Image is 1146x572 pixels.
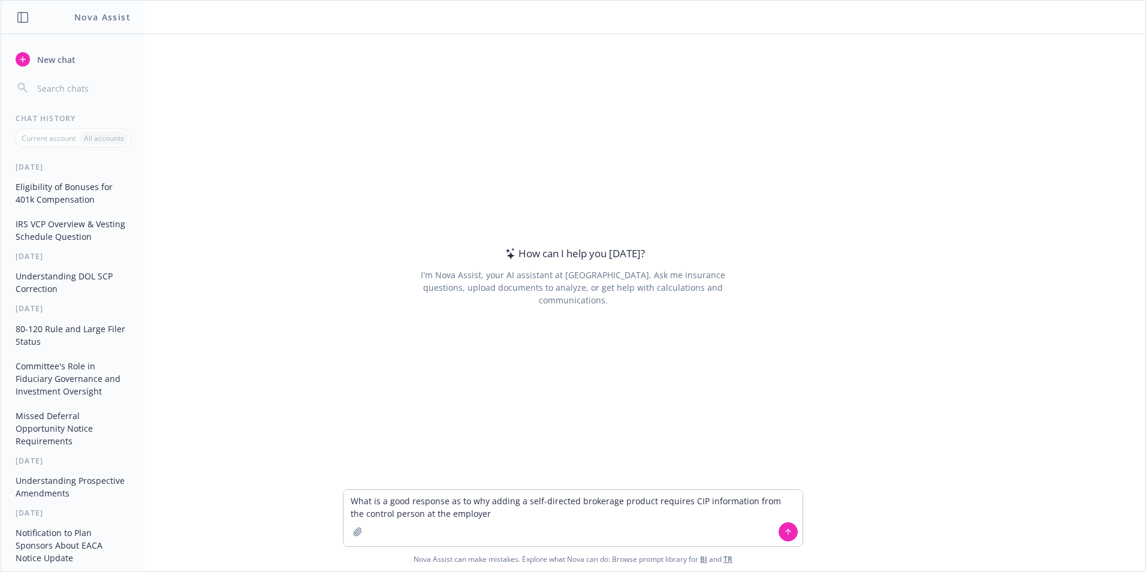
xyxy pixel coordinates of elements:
div: [DATE] [1,303,144,314]
input: Search chats [35,80,130,97]
button: 80-120 Rule and Large Filer Status [11,319,135,351]
button: Committee's Role in Fiduciary Governance and Investment Oversight [11,356,135,401]
button: Notification to Plan Sponsors About EACA Notice Update [11,523,135,568]
div: How can I help you [DATE]? [502,246,645,261]
a: BI [700,554,707,564]
p: All accounts [84,133,124,143]
span: Nova Assist can make mistakes. Explore what Nova can do: Browse prompt library for and [5,547,1141,571]
p: Current account [22,133,76,143]
a: TR [723,554,732,564]
div: Chat History [1,113,144,124]
button: Eligibility of Bonuses for 401k Compensation [11,177,135,209]
span: New chat [35,53,76,66]
div: [DATE] [1,456,144,466]
button: Understanding Prospective Amendments [11,471,135,503]
h1: Nova Assist [74,11,131,23]
button: New chat [11,49,135,70]
button: IRS VCP Overview & Vesting Schedule Question [11,214,135,246]
div: [DATE] [1,251,144,261]
button: Understanding DOL SCP Correction [11,266,135,299]
div: [DATE] [1,162,144,172]
div: [DATE] [1,508,144,518]
div: I'm Nova Assist, your AI assistant at [GEOGRAPHIC_DATA]. Ask me insurance questions, upload docum... [404,269,741,306]
button: Missed Deferral Opportunity Notice Requirements [11,406,135,451]
textarea: What is a good response as to why adding a self-directed brokerage product requires CIP informati... [343,490,803,546]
